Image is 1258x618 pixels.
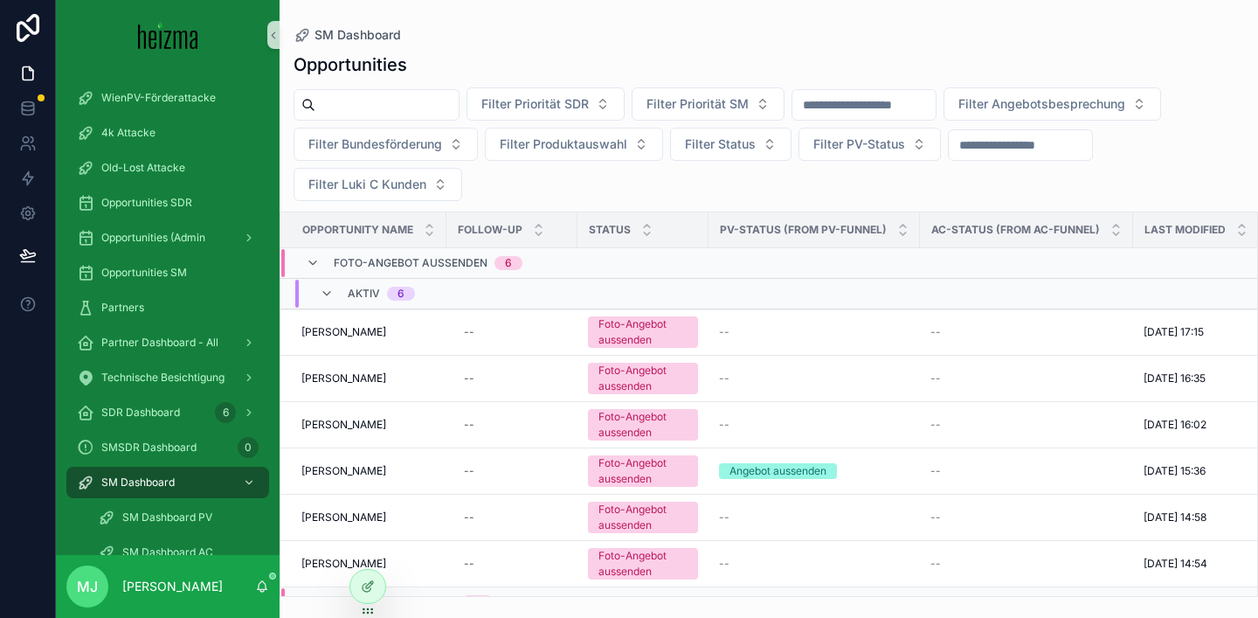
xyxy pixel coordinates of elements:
[1144,464,1206,478] span: [DATE] 15:36
[500,135,627,153] span: Filter Produktauswahl
[348,287,380,301] span: Aktiv
[1144,557,1207,571] span: [DATE] 14:54
[464,325,474,339] div: --
[1144,325,1254,339] a: [DATE] 17:15
[1144,557,1254,571] a: [DATE] 14:54
[66,362,269,393] a: Technische Besichtigung
[1144,371,1206,385] span: [DATE] 16:35
[301,418,386,432] span: [PERSON_NAME]
[1144,510,1254,524] a: [DATE] 14:58
[464,510,474,524] div: --
[301,510,436,524] a: [PERSON_NAME]
[301,464,436,478] a: [PERSON_NAME]
[238,437,259,458] div: 0
[397,287,404,301] div: 6
[598,409,688,441] div: Foto-Angebot aussenden
[301,418,436,432] a: [PERSON_NAME]
[101,231,205,245] span: Opportunities (Admin
[457,411,567,439] a: --
[301,325,436,339] a: [PERSON_NAME]
[66,467,269,498] a: SM Dashboard
[930,464,941,478] span: --
[930,557,941,571] span: --
[464,418,474,432] div: --
[1144,223,1226,237] span: Last Modified
[301,325,386,339] span: [PERSON_NAME]
[505,256,512,270] div: 6
[101,476,175,490] span: SM Dashboard
[457,503,567,531] a: --
[464,557,474,571] div: --
[314,26,401,44] span: SM Dashboard
[308,176,426,193] span: Filter Luki C Kunden
[719,463,909,479] a: Angebot aussenden
[66,117,269,149] a: 4k Attacke
[101,301,144,315] span: Partners
[66,327,269,358] a: Partner Dashboard - All
[122,578,223,595] p: [PERSON_NAME]
[101,91,216,105] span: WienPV-Förderattacke
[66,222,269,253] a: Opportunities (Admin
[670,128,791,161] button: Select Button
[729,463,826,479] div: Angebot aussenden
[598,455,688,487] div: Foto-Angebot aussenden
[481,95,589,113] span: Filter Priorität SDR
[101,371,225,385] span: Technische Besichtigung
[719,418,729,432] span: --
[588,316,698,348] a: Foto-Angebot aussenden
[719,510,909,524] a: --
[457,318,567,346] a: --
[930,510,1123,524] a: --
[588,548,698,580] a: Foto-Angebot aussenden
[1144,510,1206,524] span: [DATE] 14:58
[301,557,386,571] span: [PERSON_NAME]
[101,441,197,455] span: SMSDR Dashboard
[588,502,698,533] a: Foto-Angebot aussenden
[1144,464,1254,478] a: [DATE] 15:36
[598,548,688,580] div: Foto-Angebot aussenden
[930,371,1123,385] a: --
[930,510,941,524] span: --
[598,502,688,533] div: Foto-Angebot aussenden
[101,196,192,210] span: Opportunities SDR
[101,406,180,420] span: SDR Dashboard
[294,52,407,77] h1: Opportunities
[66,152,269,184] a: Old-Lost Attacke
[646,95,749,113] span: Filter Priorität SM
[813,135,905,153] span: Filter PV-Status
[1144,371,1254,385] a: [DATE] 16:35
[301,510,386,524] span: [PERSON_NAME]
[302,223,413,237] span: Opportunity Name
[632,87,785,121] button: Select Button
[458,223,522,237] span: Follow-up
[930,557,1123,571] a: --
[598,363,688,394] div: Foto-Angebot aussenden
[101,126,156,140] span: 4k Attacke
[66,432,269,463] a: SMSDR Dashboard0
[943,87,1161,121] button: Select Button
[720,223,887,237] span: PV-Status (from PV-Funnel)
[589,223,631,237] span: Status
[66,82,269,114] a: WienPV-Förderattacke
[719,418,909,432] a: --
[87,502,269,533] a: SM Dashboard PV
[930,464,1123,478] a: --
[457,550,567,578] a: --
[958,95,1125,113] span: Filter Angebotsbesprechung
[719,557,909,571] a: --
[66,292,269,323] a: Partners
[56,70,280,555] div: scrollable content
[1144,325,1204,339] span: [DATE] 17:15
[588,409,698,441] a: Foto-Angebot aussenden
[294,128,478,161] button: Select Button
[77,576,98,597] span: MJ
[66,187,269,219] a: Opportunities SDR
[101,336,218,350] span: Partner Dashboard - All
[138,21,198,49] img: App logo
[308,135,442,153] span: Filter Bundesförderung
[122,545,213,559] span: SM Dashboard AC
[464,464,474,478] div: --
[930,325,1123,339] a: --
[588,455,698,487] a: Foto-Angebot aussenden
[301,557,436,571] a: [PERSON_NAME]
